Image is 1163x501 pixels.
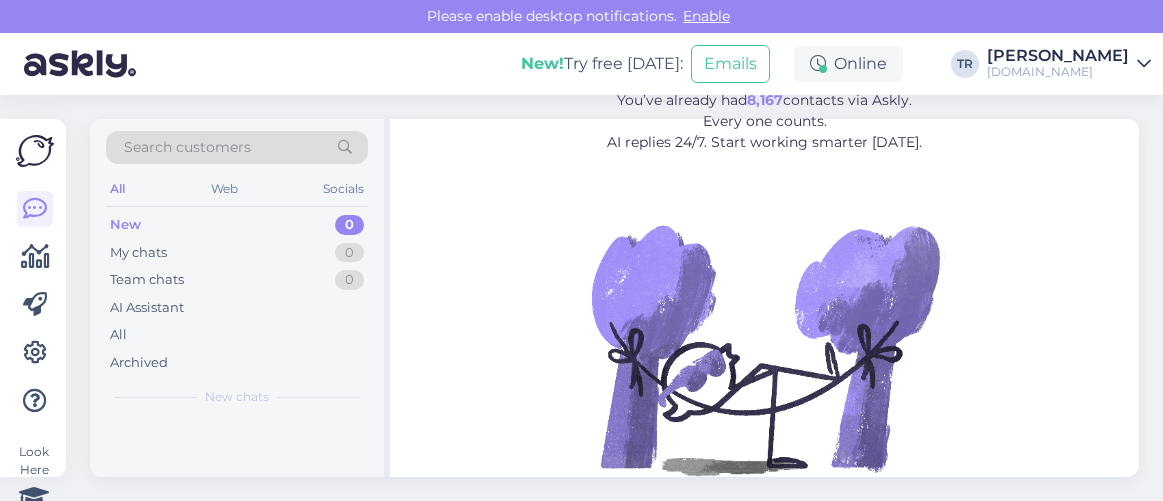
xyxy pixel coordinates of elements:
div: [PERSON_NAME] [987,48,1129,64]
div: 0 [335,270,364,290]
div: [DOMAIN_NAME] [987,64,1129,80]
div: All [110,325,127,345]
div: TR [951,50,979,78]
img: Askly Logo [16,135,54,167]
b: New! [521,54,564,73]
div: 0 [335,215,364,235]
div: Try free [DATE]: [521,52,683,76]
div: Team chats [110,270,184,290]
div: 0 [335,243,364,263]
div: Archived [110,353,168,373]
div: New [110,215,141,235]
p: You’ve already had contacts via Askly. Every one counts. AI replies 24/7. Start working smarter [... [499,90,1030,153]
div: AI Assistant [110,298,184,318]
div: Online [794,46,903,82]
b: 8,167 [747,91,783,109]
span: New chats [205,388,269,406]
span: Enable [677,7,736,25]
a: [PERSON_NAME][DOMAIN_NAME] [987,48,1151,80]
button: Emails [691,45,770,83]
div: All [106,176,129,202]
div: Web [207,176,242,202]
span: Search customers [124,137,251,158]
div: Socials [319,176,368,202]
div: My chats [110,243,167,263]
